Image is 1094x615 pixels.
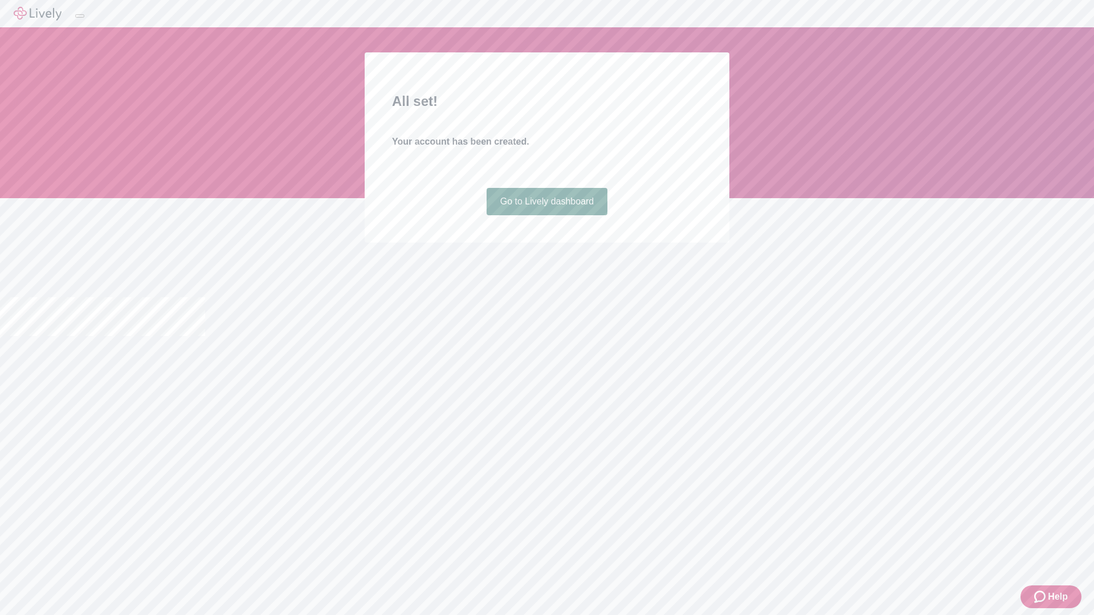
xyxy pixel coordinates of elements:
[1048,590,1068,604] span: Help
[75,14,84,18] button: Log out
[1020,585,1081,608] button: Zendesk support iconHelp
[392,135,702,149] h4: Your account has been created.
[487,188,608,215] a: Go to Lively dashboard
[14,7,62,20] img: Lively
[392,91,702,112] h2: All set!
[1034,590,1048,604] svg: Zendesk support icon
